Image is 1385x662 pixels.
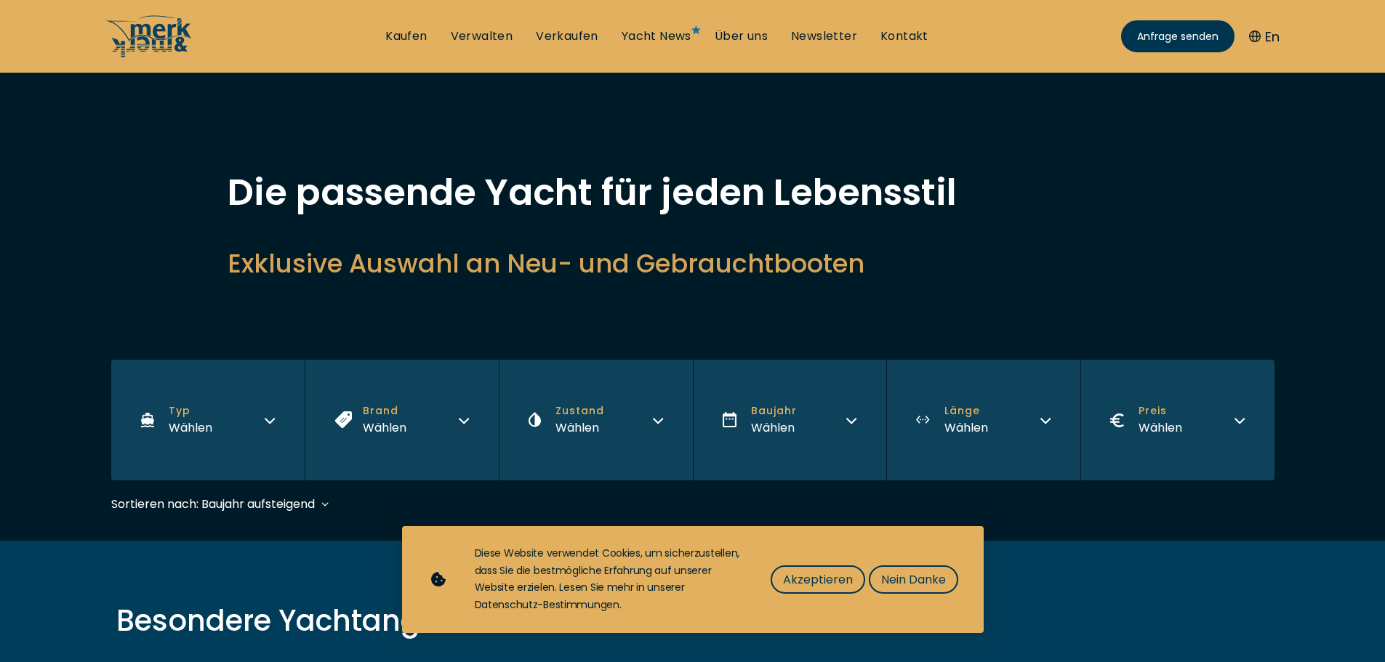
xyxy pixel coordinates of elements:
[536,28,598,44] a: Verkaufen
[475,545,742,614] div: Diese Website verwendet Cookies, um sicherzustellen, dass Sie die bestmögliche Erfahrung auf unse...
[555,419,604,437] div: Wählen
[944,403,988,419] span: Länge
[886,360,1080,480] button: LängeWählen
[881,570,946,589] span: Nein Danke
[1139,403,1182,419] span: Preis
[715,28,768,44] a: Über uns
[451,28,513,44] a: Verwalten
[869,565,958,594] button: Nein Danke
[1137,29,1219,44] span: Anfrage senden
[228,174,1158,211] h1: Die passende Yacht für jeden Lebensstil
[1080,360,1274,480] button: PreisWählen
[783,570,853,589] span: Akzeptieren
[771,565,865,594] button: Akzeptieren
[751,419,797,437] div: Wählen
[751,403,797,419] span: Baujahr
[1121,20,1235,52] a: Anfrage senden
[169,403,212,419] span: Typ
[1249,27,1280,47] button: En
[169,419,212,437] div: Wählen
[1139,419,1182,437] div: Wählen
[385,28,427,44] a: Kaufen
[555,403,604,419] span: Zustand
[499,360,693,480] button: ZustandWählen
[363,403,406,419] span: Brand
[475,597,619,612] a: Datenschutz-Bestimmungen
[111,495,315,513] div: Sortieren nach: Baujahr aufsteigend
[622,28,691,44] a: Yacht News
[791,28,857,44] a: Newsletter
[305,360,499,480] button: BrandWählen
[111,360,305,480] button: TypWählen
[944,419,988,437] div: Wählen
[363,419,406,437] div: Wählen
[228,246,1158,281] h2: Exklusive Auswahl an Neu- und Gebrauchtbooten
[880,28,928,44] a: Kontakt
[693,360,887,480] button: BaujahrWählen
